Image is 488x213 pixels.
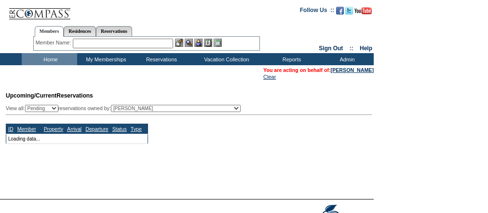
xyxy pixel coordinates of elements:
[96,26,132,36] a: Reservations
[35,26,64,37] a: Members
[77,53,133,65] td: My Memberships
[6,92,56,99] span: Upcoming/Current
[300,6,334,17] td: Follow Us ::
[319,45,343,52] a: Sign Out
[112,126,127,132] a: Status
[185,39,193,47] img: View
[204,39,212,47] img: Reservations
[350,45,353,52] span: ::
[131,126,142,132] a: Type
[263,67,374,73] span: You are acting on behalf of:
[354,10,372,15] a: Subscribe to our YouTube Channel
[6,134,148,143] td: Loading data...
[67,126,81,132] a: Arrival
[22,53,77,65] td: Home
[345,7,353,14] img: Follow us on Twitter
[64,26,96,36] a: Residences
[331,67,374,73] a: [PERSON_NAME]
[175,39,183,47] img: b_edit.gif
[354,7,372,14] img: Subscribe to our YouTube Channel
[336,10,344,15] a: Become our fan on Facebook
[360,45,372,52] a: Help
[194,39,203,47] img: Impersonate
[263,74,276,80] a: Clear
[263,53,318,65] td: Reports
[6,105,245,112] div: View all: reservations owned by:
[36,39,73,47] div: Member Name:
[44,126,63,132] a: Property
[133,53,188,65] td: Reservations
[214,39,222,47] img: b_calculator.gif
[8,126,14,132] a: ID
[345,10,353,15] a: Follow us on Twitter
[85,126,108,132] a: Departure
[188,53,263,65] td: Vacation Collection
[6,92,93,99] span: Reservations
[17,126,36,132] a: Member
[318,53,374,65] td: Admin
[336,7,344,14] img: Become our fan on Facebook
